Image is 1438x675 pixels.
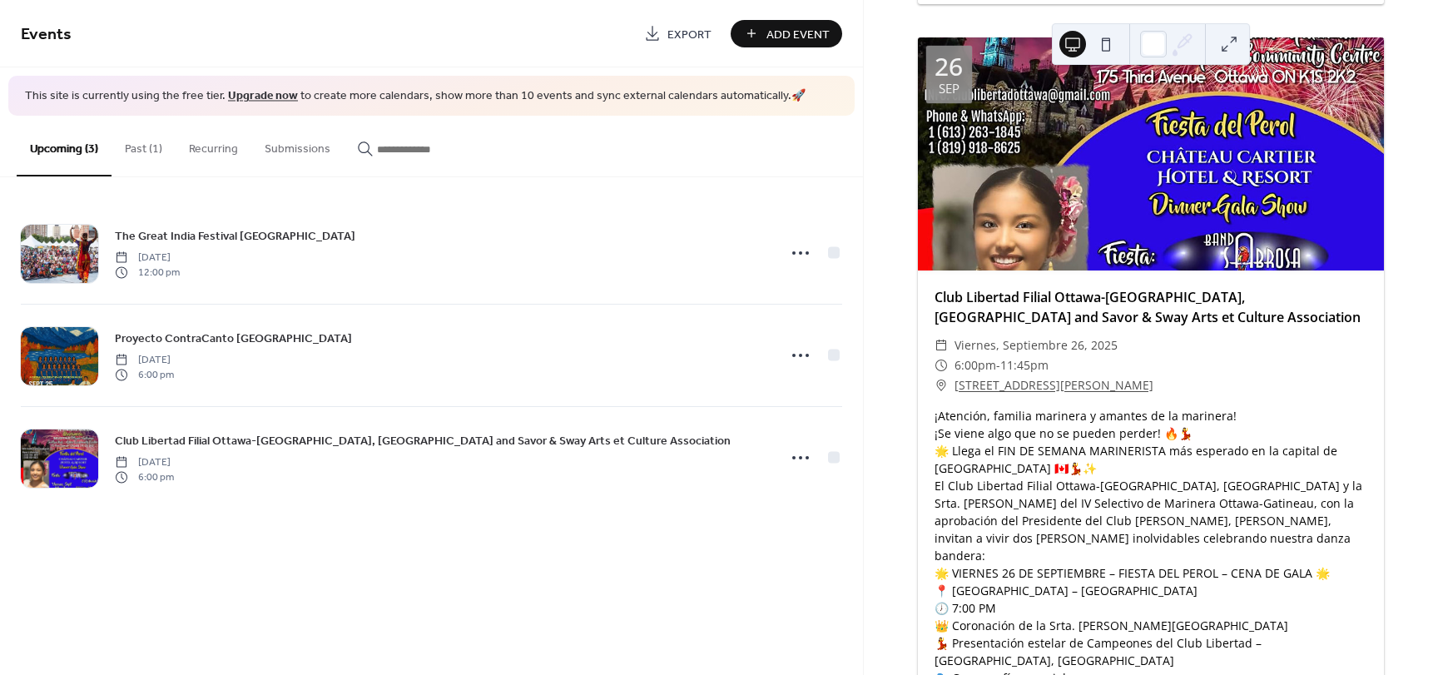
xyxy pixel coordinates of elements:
div: ​ [935,375,948,395]
span: 6:00 pm [115,470,174,485]
span: [DATE] [115,454,174,469]
a: Proyecto ContraCanto [GEOGRAPHIC_DATA] [115,329,352,348]
div: Club Libertad Filial Ottawa-[GEOGRAPHIC_DATA], [GEOGRAPHIC_DATA] and Savor & Sway Arts et Culture... [918,287,1384,327]
span: 12:00 pm [115,266,180,280]
button: Upcoming (3) [17,116,112,176]
button: Recurring [176,116,251,175]
a: Export [632,20,724,47]
span: - [996,355,1000,375]
span: This site is currently using the free tier. to create more calendars, show more than 10 events an... [25,88,806,105]
button: Add Event [731,20,842,47]
a: The Great India Festival [GEOGRAPHIC_DATA] [115,226,355,246]
span: 6:00 pm [115,368,174,383]
span: Proyecto ContraCanto [GEOGRAPHIC_DATA] [115,330,352,347]
span: Export [667,26,712,43]
span: 6:00pm [955,355,996,375]
button: Submissions [251,116,344,175]
div: 26 [935,54,963,79]
span: Add Event [766,26,830,43]
a: [STREET_ADDRESS][PERSON_NAME] [955,375,1153,395]
button: Past (1) [112,116,176,175]
a: Club Libertad Filial Ottawa-[GEOGRAPHIC_DATA], [GEOGRAPHIC_DATA] and Savor & Sway Arts et Culture... [115,431,731,450]
span: viernes, septiembre 26, 2025 [955,335,1118,355]
a: Upgrade now [228,85,298,107]
span: Club Libertad Filial Ottawa-[GEOGRAPHIC_DATA], [GEOGRAPHIC_DATA] and Savor & Sway Arts et Culture... [115,432,731,449]
span: 11:45pm [1000,355,1049,375]
div: ​ [935,335,948,355]
div: ​ [935,355,948,375]
span: The Great India Festival [GEOGRAPHIC_DATA] [115,227,355,245]
span: [DATE] [115,352,174,367]
span: Events [21,18,72,51]
span: [DATE] [115,250,180,265]
div: sep [939,82,959,95]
